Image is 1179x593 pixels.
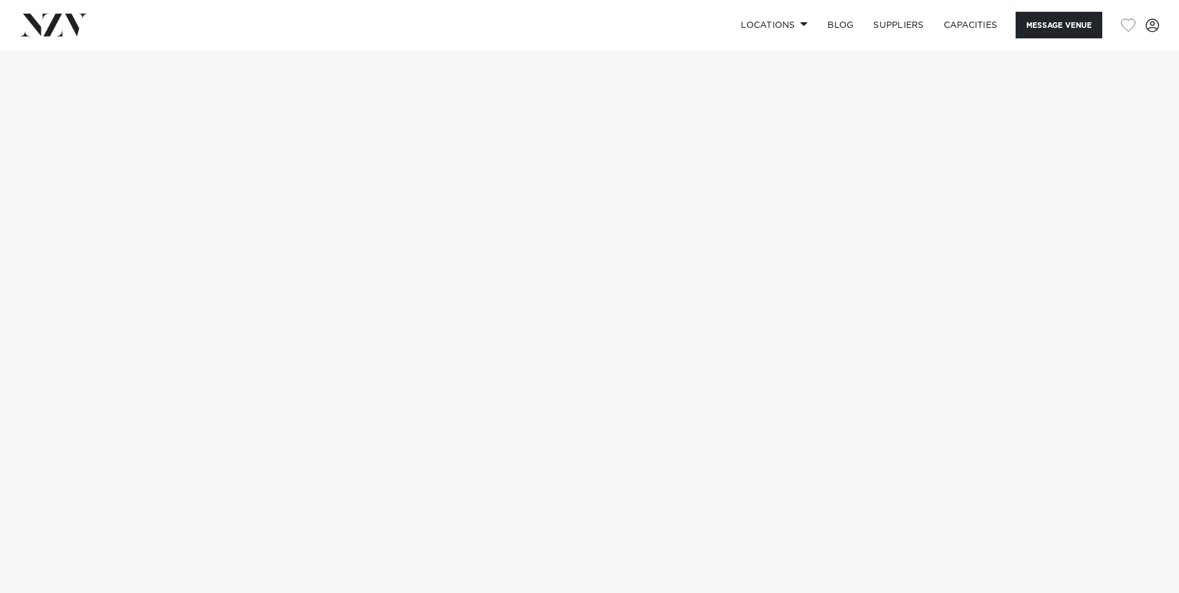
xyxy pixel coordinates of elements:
a: BLOG [818,12,863,38]
a: Locations [731,12,818,38]
button: Message Venue [1016,12,1102,38]
a: Capacities [934,12,1008,38]
img: nzv-logo.png [20,14,87,36]
a: SUPPLIERS [863,12,933,38]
